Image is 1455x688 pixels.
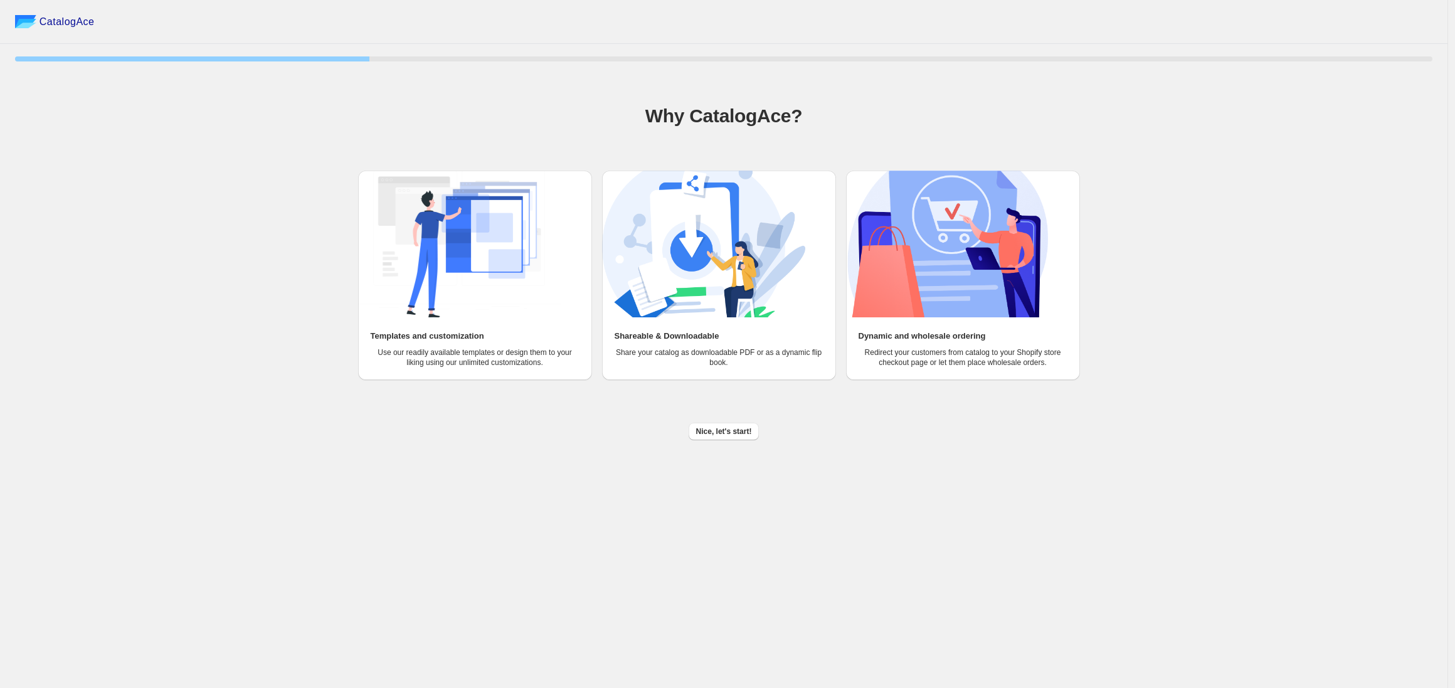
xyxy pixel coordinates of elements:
h2: Shareable & Downloadable [615,330,719,342]
p: Share your catalog as downloadable PDF or as a dynamic flip book. [615,347,823,368]
img: Shareable & Downloadable [602,171,805,317]
button: Nice, let's start! [689,423,759,440]
h2: Dynamic and wholesale ordering [859,330,986,342]
span: CatalogAce [40,16,95,28]
p: Use our readily available templates or design them to your liking using our unlimited customizati... [371,347,579,368]
img: catalog ace [15,15,36,28]
h2: Templates and customization [371,330,484,342]
img: Dynamic and wholesale ordering [846,171,1049,317]
h1: Why CatalogAce? [15,103,1432,129]
p: Redirect your customers from catalog to your Shopify store checkout page or let them place wholes... [859,347,1067,368]
img: Templates and customization [358,171,561,317]
span: Nice, let's start! [696,426,752,437]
